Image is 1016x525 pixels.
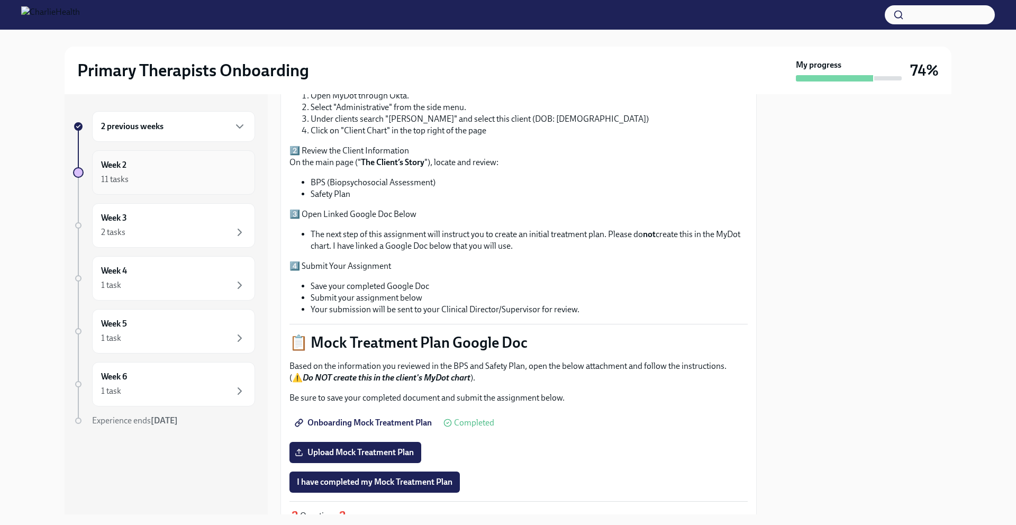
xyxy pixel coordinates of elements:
p: Based on the information you reviewed in the BPS and Safety Plan, open the below attachment and f... [289,360,748,384]
h6: Week 6 [101,371,127,383]
h6: Week 3 [101,212,127,224]
a: Week 51 task [73,309,255,354]
li: Safety Plan [311,188,748,200]
span: Experience ends [92,415,178,426]
p: 📋 Mock Treatment Plan Google Doc [289,333,748,352]
div: 11 tasks [101,174,129,185]
div: 2 previous weeks [92,111,255,142]
strong: [DATE] [151,415,178,426]
strong: not [643,229,656,239]
h6: Week 5 [101,318,127,330]
div: 2 tasks [101,227,125,238]
div: 1 task [101,279,121,291]
h3: 74% [910,61,939,80]
strong: Do NOT create this in the client's MyDot chart [303,373,470,383]
strong: My progress [796,59,841,71]
p: 4️⃣ Submit Your Assignment [289,260,748,272]
img: CharlieHealth [21,6,80,23]
a: Week 41 task [73,256,255,301]
li: Submit your assignment below [311,292,748,304]
div: 1 task [101,332,121,344]
a: Week 32 tasks [73,203,255,248]
p: 2️⃣ Review the Client Information On the main page (" "), locate and review: [289,145,748,168]
li: Open MyDot through Okta. [311,90,748,102]
li: Your submission will be sent to your Clinical Director/Supervisor for review. [311,304,748,315]
a: Onboarding Mock Treatment Plan [289,412,439,433]
li: The next step of this assignment will instruct you to create an initial treatment plan. Please do... [311,229,748,252]
label: Upload Mock Treatment Plan [289,442,421,463]
span: Onboarding Mock Treatment Plan [297,418,432,428]
span: Upload Mock Treatment Plan [297,447,414,458]
strong: The Client’s Story [361,157,424,167]
h2: Primary Therapists Onboarding [77,60,309,81]
li: Save your completed Google Doc [311,280,748,292]
h6: Week 4 [101,265,127,277]
span: Completed [454,419,494,427]
p: Be sure to save your completed document and submit the assignment below. [289,392,748,404]
a: Week 211 tasks [73,150,255,195]
li: Click on "Client Chart" in the top right of the page [311,125,748,137]
li: Select "Administrative" from the side menu. [311,102,748,113]
h6: 2 previous weeks [101,121,164,132]
h6: Week 2 [101,159,126,171]
div: 1 task [101,385,121,397]
li: BPS (Biopsychosocial Assessment) [311,177,748,188]
p: 3️⃣ Open Linked Google Doc Below [289,209,748,220]
li: Under clients search "[PERSON_NAME]" and select this client (DOB: [DEMOGRAPHIC_DATA]) [311,113,748,125]
a: Week 61 task [73,362,255,406]
span: I have completed my Mock Treatment Plan [297,477,452,487]
button: I have completed my Mock Treatment Plan [289,472,460,493]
